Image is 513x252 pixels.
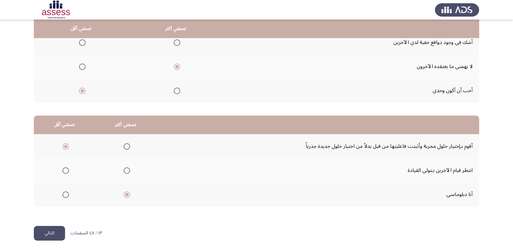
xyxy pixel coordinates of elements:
mat-radio-group: Select an option [60,141,69,152]
mat-radio-group: Select an option [121,165,130,176]
th: تصفني أقَل [34,20,128,38]
button: load next page [34,226,65,241]
mat-radio-group: Select an option [76,85,86,96]
mat-radio-group: Select an option [60,189,69,200]
th: تصفني أكثر [95,116,156,134]
mat-radio-group: Select an option [121,141,130,152]
th: تصفني أكثر [128,20,223,38]
mat-radio-group: Select an option [76,37,86,48]
mat-radio-group: Select an option [121,189,130,200]
td: أقوم بـإختيار حلول مجربة وأثبتت فاعليتها من قبل بدلاً من اختيار حلول جديدة جذرياً [156,134,479,158]
td: أحب أن أكون وحدي [223,78,479,103]
p: ١٣ / ٤٨ الصفحات [70,231,102,236]
td: لا يهمني ما يعتقده الآخرون [223,54,479,78]
mat-radio-group: Select an option [171,61,180,72]
mat-radio-group: Select an option [171,37,180,48]
td: انتظر قيام الآخرين بـتولي القيادة [156,158,479,182]
mat-radio-group: Select an option [60,165,69,176]
mat-radio-group: Select an option [171,85,180,96]
img: Assess Talent Management logo [435,1,479,19]
img: Assessment logo of OCM R1 ASSESS [34,1,78,19]
mat-radio-group: Select an option [76,61,86,72]
td: أشك في وجود دوافع خفية لدي الآخرين [223,30,479,54]
td: أنا دبلوماسي [156,182,479,206]
th: تصفني أقَل [34,116,95,134]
